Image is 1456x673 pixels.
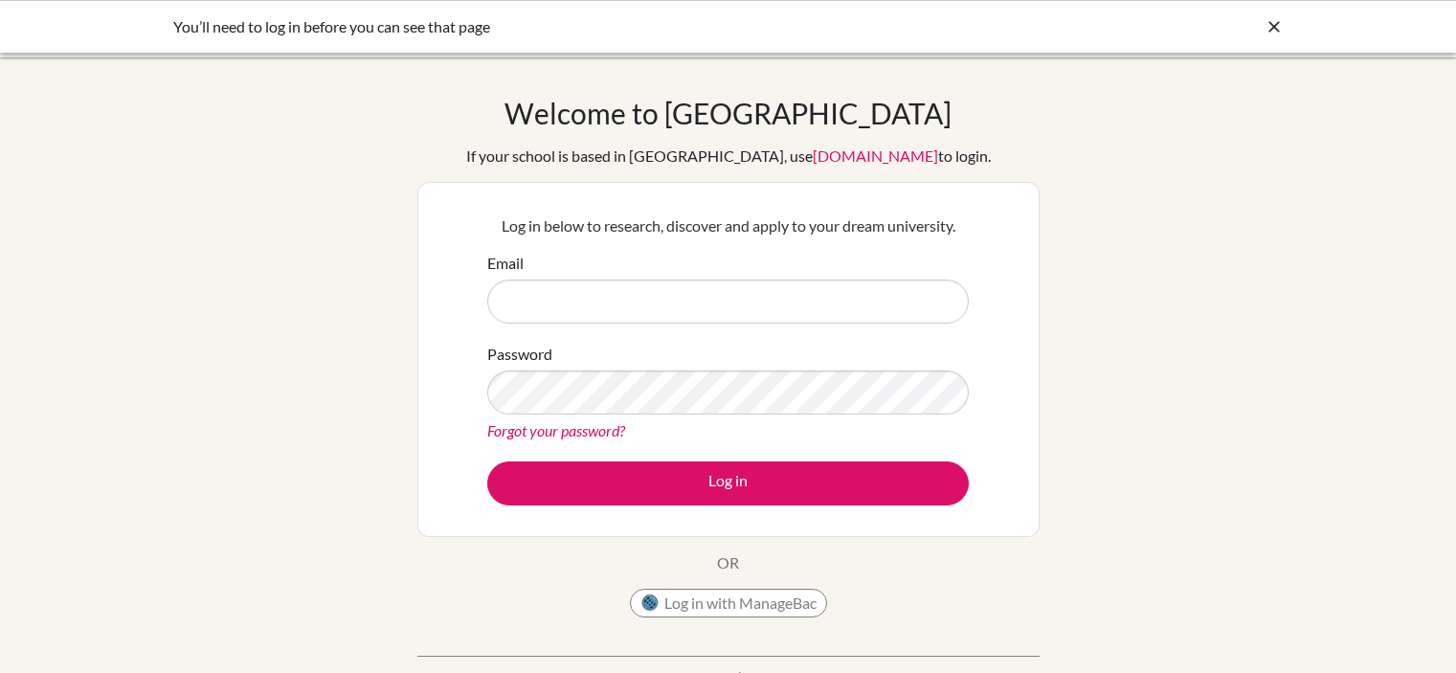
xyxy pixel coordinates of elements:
[487,343,552,366] label: Password
[630,589,827,617] button: Log in with ManageBac
[173,15,997,38] div: You’ll need to log in before you can see that page
[466,145,991,168] div: If your school is based in [GEOGRAPHIC_DATA], use to login.
[813,146,938,165] a: [DOMAIN_NAME]
[487,421,625,439] a: Forgot your password?
[487,461,969,505] button: Log in
[487,252,524,275] label: Email
[717,551,739,574] p: OR
[487,214,969,237] p: Log in below to research, discover and apply to your dream university.
[504,96,952,130] h1: Welcome to [GEOGRAPHIC_DATA]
